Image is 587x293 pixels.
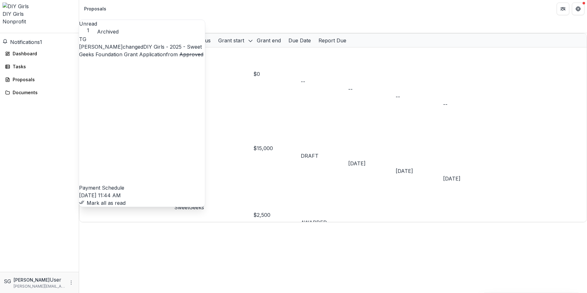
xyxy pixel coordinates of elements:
div: Report Due [315,37,350,44]
a: Proposals [3,74,76,85]
div: Grant start [214,34,253,47]
img: DIY Girls [3,3,76,10]
a: Dashboard [3,48,76,59]
div: Due Date [285,37,315,44]
p: [PERSON_NAME] [14,277,50,283]
div: [DATE] [396,167,443,175]
span: [PERSON_NAME] [79,44,123,50]
div: Proposals [84,5,106,12]
div: Susana Gomez [4,278,11,285]
button: Get Help [572,3,584,15]
div: -- [348,85,396,93]
div: Report Due [315,34,350,47]
span: Notifications [10,39,40,45]
button: Archived [97,28,119,35]
div: [DATE] [348,160,396,167]
div: $0 [253,70,301,78]
button: Unread [79,20,97,34]
span: 1 [79,27,97,34]
div: [DATE] [443,175,491,182]
div: -- [396,93,443,101]
span: Nonprofit [3,18,26,25]
button: More [67,279,75,286]
div: Proposals [13,76,71,83]
div: $15,000 [253,144,301,152]
p: [PERSON_NAME][EMAIL_ADDRESS][DOMAIN_NAME] [14,284,65,289]
span: DRAFT [301,153,318,159]
svg: sorted descending [248,38,253,43]
div: DIY Girls [3,10,76,18]
span: 1 [40,39,42,45]
div: $2,500 [253,211,301,219]
nav: breadcrumb [82,4,109,13]
p: SweetGeeks [174,137,253,144]
a: Documents [3,87,76,98]
div: Documents [13,89,71,96]
div: Tasks [13,63,71,70]
div: Grant end [253,37,285,44]
div: Due Date [285,34,315,47]
button: Partners [557,3,569,15]
div: -- [301,78,348,85]
div: Grant start [214,37,248,44]
div: Grant end [253,34,285,47]
p: [DATE] 11:44 AM [79,192,205,199]
span: AWARDED [301,219,327,226]
button: Mark all as read [79,199,126,207]
s: Approved [179,51,203,58]
span: Payment Schedule [79,185,124,191]
p: User [50,276,61,284]
div: Theresa Gartland [79,35,205,43]
button: Notifications1 [3,38,42,46]
p: changed from [79,43,205,192]
div: Dashboard [13,50,71,57]
div: -- [443,101,491,108]
a: Tasks [3,61,76,72]
p: SweetGeeks [174,204,253,211]
p: Arbor Rising [174,63,253,70]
